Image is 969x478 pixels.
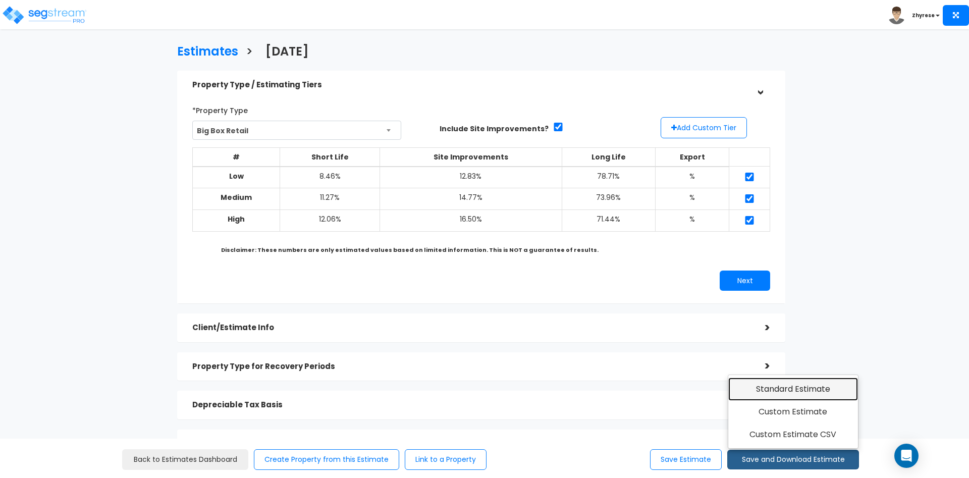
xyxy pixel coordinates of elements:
img: logo_pro_r.png [2,5,87,25]
button: Link to a Property [405,449,487,470]
h5: Depreciable Tax Basis [192,401,750,409]
a: Standard Estimate [728,378,858,401]
td: 12.83% [380,167,562,188]
span: Big Box Retail [193,121,401,140]
label: Include Site Improvements? [440,124,549,134]
td: 8.46% [280,167,380,188]
button: Save Estimate [650,449,722,470]
td: 71.44% [562,210,656,232]
span: Big Box Retail [192,121,401,140]
th: Short Life [280,147,380,167]
b: Low [229,171,244,181]
div: Open Intercom Messenger [894,444,919,468]
th: Export [656,147,729,167]
a: Custom Estimate CSV [728,423,858,446]
img: avatar.png [888,7,905,24]
h3: Estimates [177,45,238,61]
td: 78.71% [562,167,656,188]
h3: [DATE] [265,45,309,61]
a: Estimates [170,35,238,66]
th: Site Improvements [380,147,562,167]
td: 11.27% [280,188,380,210]
th: # [193,147,280,167]
td: 12.06% [280,210,380,232]
b: Zhyrese [912,12,935,19]
div: > [750,320,770,336]
button: Add Custom Tier [661,117,747,138]
b: High [228,214,245,224]
button: Create Property from this Estimate [254,449,399,470]
td: % [656,188,729,210]
td: 16.50% [380,210,562,232]
a: Custom Estimate [728,400,858,423]
td: 73.96% [562,188,656,210]
div: > [750,358,770,374]
th: Long Life [562,147,656,167]
h3: > [246,45,253,61]
h5: Property Type for Recovery Periods [192,362,750,371]
label: *Property Type [192,102,248,116]
a: Back to Estimates Dashboard [122,449,248,470]
button: Next [720,271,770,291]
h5: Client/Estimate Info [192,324,750,332]
h5: Property Type / Estimating Tiers [192,81,750,89]
td: % [656,167,729,188]
b: Disclaimer: These numbers are only estimated values based on limited information. This is NOT a g... [221,246,599,254]
td: % [656,210,729,232]
a: [DATE] [258,35,309,66]
div: > [752,75,768,95]
td: 14.77% [380,188,562,210]
button: Save and Download Estimate [727,450,859,469]
b: Medium [221,192,252,202]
